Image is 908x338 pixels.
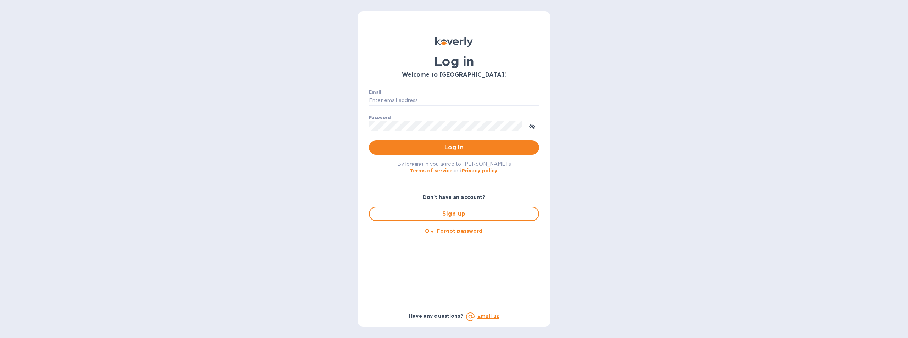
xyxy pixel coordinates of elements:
[369,207,539,221] button: Sign up
[410,168,453,173] a: Terms of service
[437,228,482,234] u: Forgot password
[435,37,473,47] img: Koverly
[397,161,511,173] span: By logging in you agree to [PERSON_NAME]'s and .
[461,168,497,173] a: Privacy policy
[409,313,463,319] b: Have any questions?
[375,210,533,218] span: Sign up
[369,95,539,106] input: Enter email address
[369,116,391,120] label: Password
[369,140,539,155] button: Log in
[477,314,499,319] a: Email us
[369,72,539,78] h3: Welcome to [GEOGRAPHIC_DATA]!
[423,194,486,200] b: Don't have an account?
[525,119,539,133] button: toggle password visibility
[369,90,381,94] label: Email
[375,143,533,152] span: Log in
[369,54,539,69] h1: Log in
